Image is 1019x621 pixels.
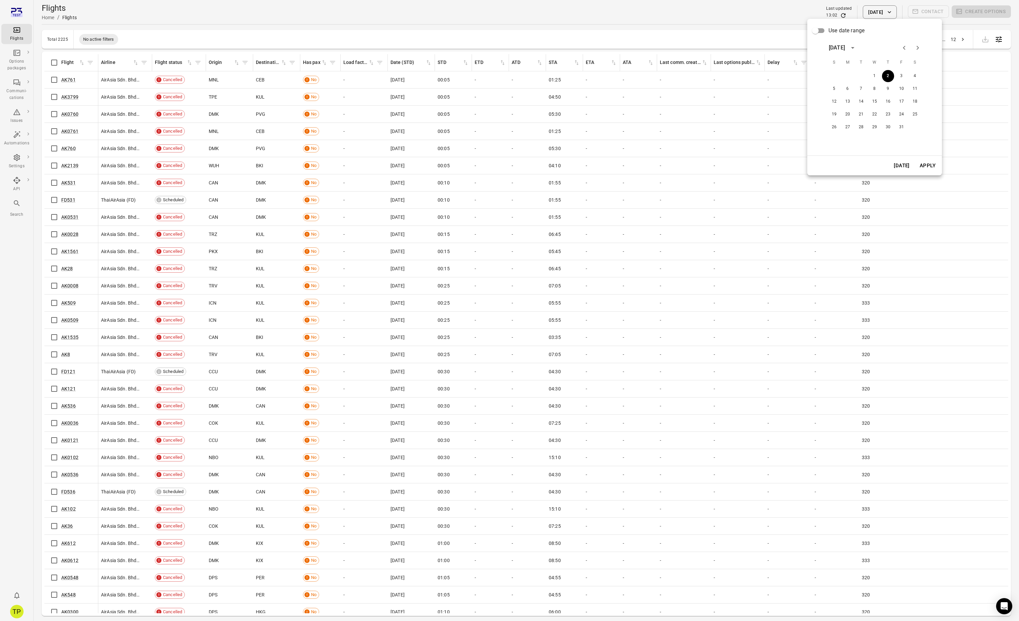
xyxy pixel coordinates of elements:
div: Open Intercom Messenger [996,598,1012,614]
span: Tuesday [855,56,867,69]
button: [DATE] [890,159,913,173]
button: 10 [895,83,908,95]
button: 30 [882,121,894,133]
span: Use date range [828,27,864,35]
button: 2 [882,70,894,82]
button: 27 [842,121,854,133]
button: Next month [911,41,924,55]
span: Monday [842,56,854,69]
span: Friday [895,56,908,69]
button: 24 [895,108,908,120]
button: 31 [895,121,908,133]
button: 6 [842,83,854,95]
button: 14 [855,96,867,108]
button: 7 [855,83,867,95]
button: 8 [869,83,881,95]
button: 4 [909,70,921,82]
button: 21 [855,108,867,120]
button: 26 [828,121,840,133]
button: 5 [828,83,840,95]
span: Saturday [909,56,921,69]
button: 11 [909,83,921,95]
button: 28 [855,121,867,133]
button: 1 [869,70,881,82]
button: 15 [869,96,881,108]
button: 18 [909,96,921,108]
button: 23 [882,108,894,120]
button: 19 [828,108,840,120]
div: [DATE] [829,44,845,52]
button: 25 [909,108,921,120]
button: 16 [882,96,894,108]
button: 12 [828,96,840,108]
button: 20 [842,108,854,120]
button: 29 [869,121,881,133]
button: 17 [895,96,908,108]
button: Apply [916,159,939,173]
button: 9 [882,83,894,95]
span: Sunday [828,56,840,69]
button: Previous month [897,41,911,55]
span: Thursday [882,56,894,69]
button: calendar view is open, switch to year view [847,42,858,54]
button: 3 [895,70,908,82]
span: Wednesday [869,56,881,69]
button: 13 [842,96,854,108]
button: 22 [869,108,881,120]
